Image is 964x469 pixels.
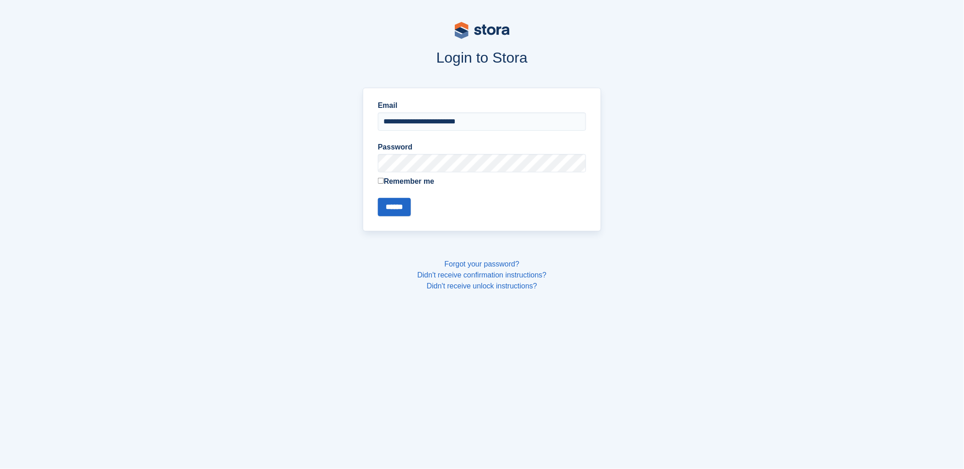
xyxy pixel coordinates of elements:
label: Password [378,142,586,153]
h1: Login to Stora [188,49,776,66]
img: stora-logo-53a41332b3708ae10de48c4981b4e9114cc0af31d8433b30ea865607fb682f29.svg [455,22,510,39]
label: Remember me [378,176,586,187]
label: Email [378,100,586,111]
a: Forgot your password? [445,260,520,268]
a: Didn't receive confirmation instructions? [417,271,546,279]
input: Remember me [378,178,384,184]
a: Didn't receive unlock instructions? [427,282,537,290]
